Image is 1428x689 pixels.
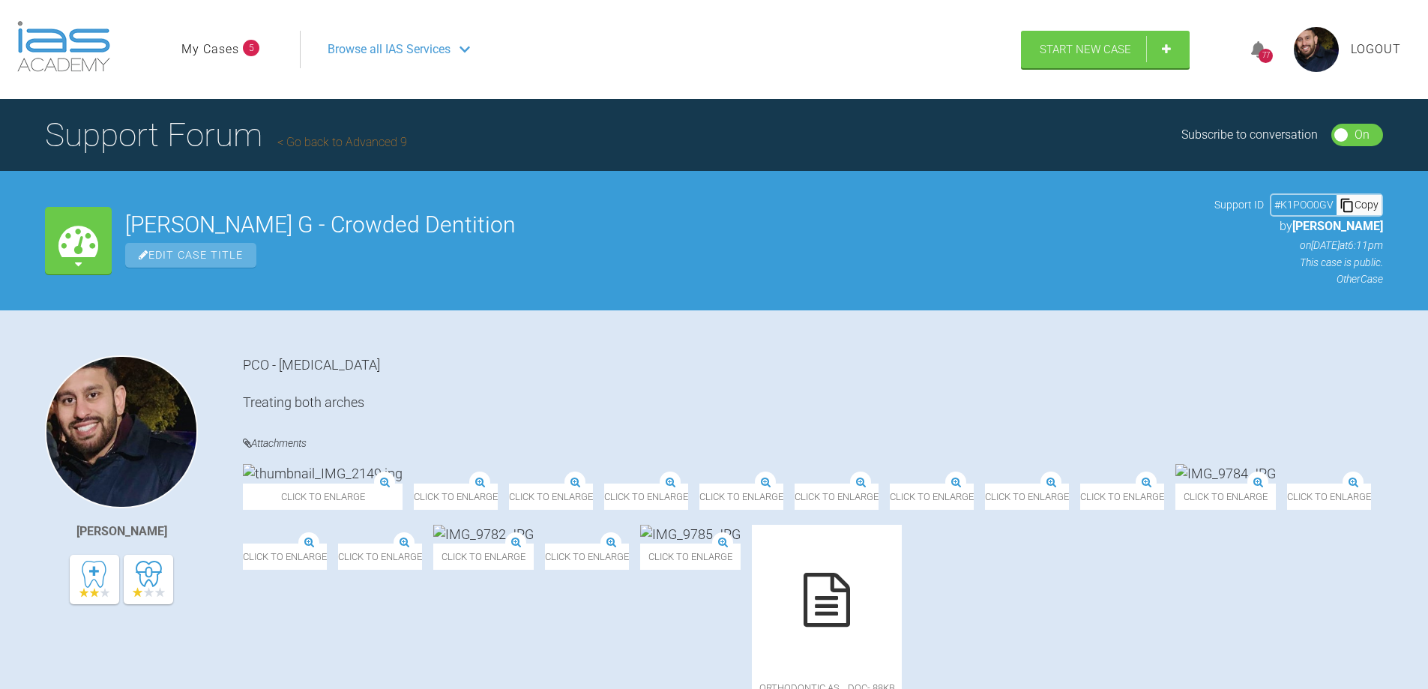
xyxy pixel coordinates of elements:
span: Click to enlarge [604,484,688,510]
div: 77 [1259,49,1273,63]
img: logo-light.3e3ef733.png [17,21,110,72]
span: Click to enlarge [433,544,534,570]
span: Click to enlarge [699,484,783,510]
span: Click to enlarge [985,484,1069,510]
span: Click to enlarge [243,484,403,510]
div: On [1355,125,1370,145]
span: Click to enlarge [414,484,498,510]
div: # K1POO0GV [1271,196,1337,213]
img: profile.png [1294,27,1339,72]
h4: Attachments [243,434,1383,453]
span: Click to enlarge [1287,484,1371,510]
span: Click to enlarge [795,484,879,510]
div: Subscribe to conversation [1181,125,1318,145]
img: thumbnail_IMG_2149.jpg [243,464,403,483]
div: [PERSON_NAME] [76,522,167,541]
h2: [PERSON_NAME] G - Crowded Dentition [125,214,1201,236]
span: Click to enlarge [640,544,741,570]
h1: Support Forum [45,109,407,161]
span: Click to enlarge [338,544,422,570]
span: Click to enlarge [1175,484,1276,510]
span: Start New Case [1040,43,1131,56]
a: My Cases [181,40,239,59]
img: Junaid Osman [45,355,198,508]
p: Other Case [1214,271,1383,287]
img: IMG_9784.JPG [1175,464,1276,483]
p: This case is public. [1214,254,1383,271]
span: Support ID [1214,196,1264,213]
p: on [DATE] at 6:11pm [1214,237,1383,253]
span: Click to enlarge [545,544,629,570]
div: PCO - [MEDICAL_DATA] Treating both arches [243,355,1383,412]
span: Edit Case Title [125,243,256,268]
span: Click to enlarge [509,484,593,510]
span: [PERSON_NAME] [1292,219,1383,233]
a: Go back to Advanced 9 [277,135,407,149]
img: IMG_9782.JPG [433,525,534,544]
span: Click to enlarge [1080,484,1164,510]
a: Logout [1351,40,1401,59]
div: Copy [1337,195,1382,214]
img: IMG_9785.JPG [640,525,741,544]
span: Browse all IAS Services [328,40,451,59]
span: 5 [243,40,259,56]
p: by [1214,217,1383,236]
a: Start New Case [1021,31,1190,68]
span: Click to enlarge [890,484,974,510]
span: Click to enlarge [243,544,327,570]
